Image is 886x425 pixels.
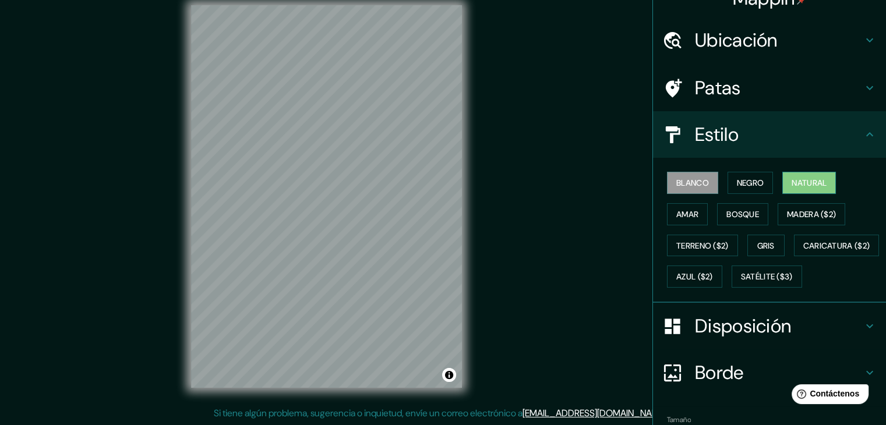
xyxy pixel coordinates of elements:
[442,368,456,382] button: Activar o desactivar atribución
[741,272,793,282] font: Satélite ($3)
[653,349,886,396] div: Borde
[737,178,764,188] font: Negro
[778,203,845,225] button: Madera ($2)
[653,65,886,111] div: Patas
[676,209,698,219] font: Amar
[676,272,713,282] font: Azul ($2)
[523,407,666,419] a: [EMAIL_ADDRESS][DOMAIN_NAME]
[667,203,708,225] button: Amar
[695,76,741,100] font: Patas
[695,314,791,338] font: Disposición
[792,178,827,188] font: Natural
[794,235,880,257] button: Caricatura ($2)
[214,407,523,419] font: Si tiene algún problema, sugerencia o inquietud, envíe un correo electrónico a
[782,172,836,194] button: Natural
[757,240,775,251] font: Gris
[191,5,462,388] canvas: Mapa
[695,28,778,52] font: Ubicación
[667,235,738,257] button: Terreno ($2)
[667,172,718,194] button: Blanco
[787,209,836,219] font: Madera ($2)
[747,235,785,257] button: Gris
[695,360,744,385] font: Borde
[803,240,870,251] font: Caricatura ($2)
[726,209,759,219] font: Bosque
[653,111,886,158] div: Estilo
[676,240,729,251] font: Terreno ($2)
[728,172,774,194] button: Negro
[667,265,722,288] button: Azul ($2)
[676,178,709,188] font: Blanco
[653,303,886,349] div: Disposición
[717,203,768,225] button: Bosque
[695,122,739,147] font: Estilo
[653,17,886,63] div: Ubicación
[667,415,691,424] font: Tamaño
[732,265,802,288] button: Satélite ($3)
[782,380,873,412] iframe: Lanzador de widgets de ayuda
